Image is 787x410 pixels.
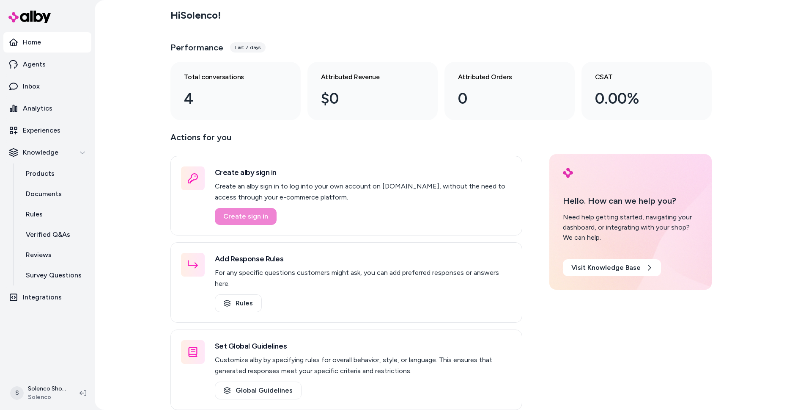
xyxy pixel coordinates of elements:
[563,168,573,178] img: alby Logo
[23,125,60,136] p: Experiences
[10,386,24,400] span: S
[170,42,223,53] h3: Performance
[26,230,70,240] p: Verified Q&As
[563,194,698,207] p: Hello. How can we help you?
[8,11,51,23] img: alby Logo
[230,42,266,53] div: Last 7 days
[3,142,91,163] button: Knowledge
[215,267,512,289] p: For any specific questions customers might ask, you can add preferred responses or answers here.
[26,209,43,219] p: Rules
[26,250,52,260] p: Reviews
[215,340,512,352] h3: Set Global Guidelines
[184,87,274,110] div: 4
[458,72,548,82] h3: Attributed Orders
[215,382,302,399] a: Global Guidelines
[23,81,40,91] p: Inbox
[215,294,262,312] a: Rules
[3,32,91,53] a: Home
[215,181,512,203] p: Create an alby sign in to log into your own account on [DOMAIN_NAME], without the need to access ...
[17,224,91,245] a: Verified Q&As
[17,163,91,184] a: Products
[26,189,62,199] p: Documents
[563,259,661,276] a: Visit Knowledge Base
[563,212,698,243] div: Need help getting started, navigating your dashboard, or integrating with your shop? We can help.
[595,87,685,110] div: 0.00%
[581,62,712,120] a: CSAT 0.00%
[307,62,438,120] a: Attributed Revenue $0
[28,393,66,402] span: Solenco
[3,120,91,141] a: Experiences
[17,204,91,224] a: Rules
[23,37,41,47] p: Home
[17,265,91,285] a: Survey Questions
[444,62,575,120] a: Attributed Orders 0
[215,166,512,178] h3: Create alby sign in
[3,76,91,97] a: Inbox
[23,147,58,158] p: Knowledge
[23,292,62,302] p: Integrations
[26,169,55,179] p: Products
[321,87,411,110] div: $0
[3,98,91,119] a: Analytics
[170,130,522,151] p: Actions for you
[28,385,66,393] p: Solenco Shopify
[170,62,301,120] a: Total conversations 4
[23,103,52,114] p: Analytics
[215,355,512,377] p: Customize alby by specifying rules for overall behavior, style, or language. This ensures that ge...
[3,287,91,307] a: Integrations
[17,245,91,265] a: Reviews
[3,54,91,75] a: Agents
[458,87,548,110] div: 0
[184,72,274,82] h3: Total conversations
[321,72,411,82] h3: Attributed Revenue
[215,253,512,265] h3: Add Response Rules
[595,72,685,82] h3: CSAT
[5,380,73,407] button: SSolenco ShopifySolenco
[170,9,221,22] h2: Hi Solenco !
[23,59,46,69] p: Agents
[17,184,91,204] a: Documents
[26,270,82,280] p: Survey Questions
